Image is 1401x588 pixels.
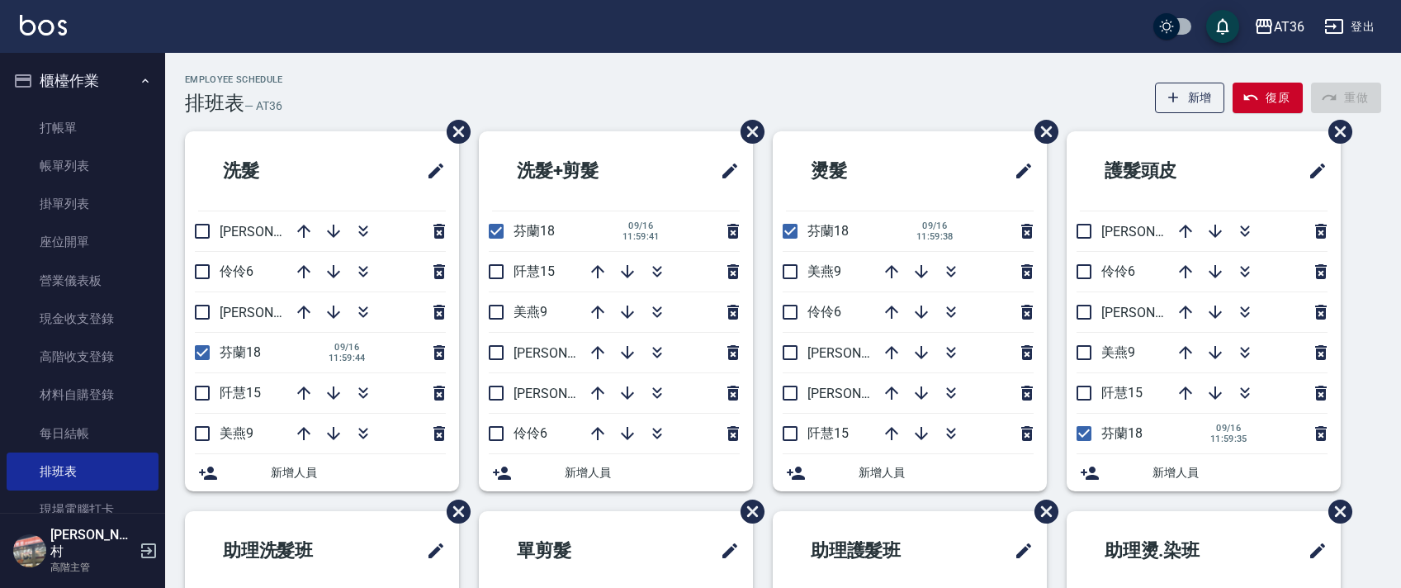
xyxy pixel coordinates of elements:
img: Logo [20,15,67,36]
span: 修改班表的標題 [1004,151,1034,191]
span: 芬蘭18 [807,223,849,239]
span: 阡慧15 [220,385,261,401]
span: 美燕9 [1101,344,1135,360]
h2: 助理燙.染班 [1080,521,1261,581]
h2: 單剪髮 [492,521,653,581]
h2: 燙髮 [786,141,938,201]
span: 伶伶6 [1101,263,1135,279]
img: Person [13,534,46,567]
span: [PERSON_NAME]11 [514,345,627,361]
h5: [PERSON_NAME]村 [50,527,135,560]
span: 阡慧15 [807,425,849,441]
button: AT36 [1247,10,1311,44]
span: 修改班表的標題 [1298,151,1328,191]
span: 芬蘭18 [1101,425,1143,441]
span: 伶伶6 [220,263,253,279]
span: 修改班表的標題 [416,151,446,191]
a: 打帳單 [7,109,159,147]
a: 帳單列表 [7,147,159,185]
h2: Employee Schedule [185,74,283,85]
span: 刪除班表 [728,107,767,156]
span: 11:59:38 [916,231,954,242]
span: 修改班表的標題 [1298,531,1328,571]
button: 櫃檯作業 [7,59,159,102]
span: 修改班表的標題 [416,531,446,571]
span: 新增人員 [565,464,740,481]
span: 美燕9 [220,425,253,441]
h3: 排班表 [185,92,244,115]
button: 登出 [1318,12,1381,42]
h2: 助理護髮班 [786,521,964,581]
span: 09/16 [916,220,954,231]
span: 新增人員 [859,464,1034,481]
span: 美燕9 [514,304,547,320]
span: 阡慧15 [1101,385,1143,401]
span: 刪除班表 [1316,107,1355,156]
div: 新增人員 [479,454,753,491]
span: [PERSON_NAME]16 [1101,224,1215,239]
a: 現場電腦打卡 [7,491,159,529]
h2: 助理洗髮班 [198,521,376,581]
h2: 洗髮 [198,141,350,201]
a: 現金收支登錄 [7,300,159,338]
span: 11:59:44 [329,353,366,363]
span: [PERSON_NAME]16 [220,224,334,239]
span: 刪除班表 [1316,487,1355,536]
span: 芬蘭18 [514,223,555,239]
h2: 洗髮+剪髮 [492,141,666,201]
span: 刪除班表 [1022,487,1061,536]
span: 阡慧15 [514,263,555,279]
span: 伶伶6 [514,425,547,441]
a: 座位開單 [7,223,159,261]
span: [PERSON_NAME]16 [807,345,921,361]
span: 修改班表的標題 [710,531,740,571]
button: 復原 [1233,83,1303,113]
span: 09/16 [329,342,366,353]
span: 刪除班表 [434,107,473,156]
a: 排班表 [7,453,159,491]
span: [PERSON_NAME]11 [1101,305,1215,320]
a: 掛單列表 [7,185,159,223]
div: 新增人員 [185,454,459,491]
span: 09/16 [622,220,660,231]
span: [PERSON_NAME]11 [220,305,334,320]
a: 每日結帳 [7,415,159,453]
span: 新增人員 [271,464,446,481]
span: 芬蘭18 [220,344,261,360]
span: 11:59:41 [622,231,660,242]
div: 新增人員 [1067,454,1341,491]
span: 刪除班表 [434,487,473,536]
span: 美燕9 [807,263,841,279]
span: [PERSON_NAME]16 [514,386,627,401]
a: 高階收支登錄 [7,338,159,376]
span: 修改班表的標題 [1004,531,1034,571]
p: 高階主管 [50,560,135,575]
span: 刪除班表 [728,487,767,536]
h6: — AT36 [244,97,282,115]
span: 11:59:35 [1210,434,1247,444]
span: 修改班表的標題 [710,151,740,191]
a: 營業儀表板 [7,262,159,300]
button: 新增 [1155,83,1225,113]
span: 新增人員 [1153,464,1328,481]
span: [PERSON_NAME]11 [807,386,921,401]
span: 刪除班表 [1022,107,1061,156]
h2: 護髮頭皮 [1080,141,1250,201]
span: 伶伶6 [807,304,841,320]
span: 09/16 [1210,423,1247,434]
div: 新增人員 [773,454,1047,491]
button: save [1206,10,1239,43]
div: AT36 [1274,17,1304,37]
a: 材料自購登錄 [7,376,159,414]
